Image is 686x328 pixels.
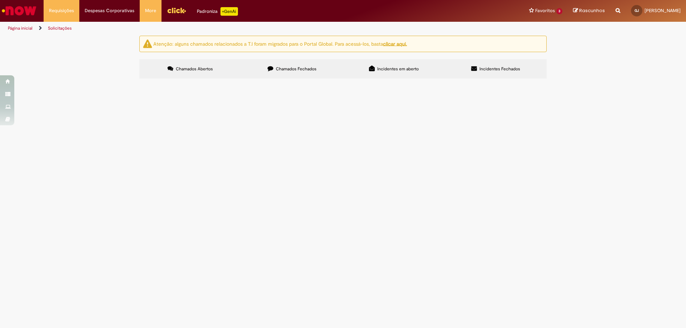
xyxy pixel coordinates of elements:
ng-bind-html: Atenção: alguns chamados relacionados a T.I foram migrados para o Portal Global. Para acessá-los,... [153,40,407,47]
a: Solicitações [48,25,72,31]
span: Incidentes em aberto [377,66,419,72]
span: GJ [635,8,639,13]
img: ServiceNow [1,4,38,18]
span: Chamados Fechados [276,66,317,72]
span: Requisições [49,7,74,14]
span: Chamados Abertos [176,66,213,72]
span: Favoritos [535,7,555,14]
span: Incidentes Fechados [479,66,520,72]
div: Padroniza [197,7,238,16]
img: click_logo_yellow_360x200.png [167,5,186,16]
ul: Trilhas de página [5,22,452,35]
p: +GenAi [220,7,238,16]
a: Rascunhos [573,7,605,14]
span: 3 [556,8,562,14]
span: More [145,7,156,14]
span: [PERSON_NAME] [645,7,681,14]
a: clicar aqui. [383,40,407,47]
span: Rascunhos [579,7,605,14]
span: Despesas Corporativas [85,7,134,14]
a: Página inicial [8,25,33,31]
